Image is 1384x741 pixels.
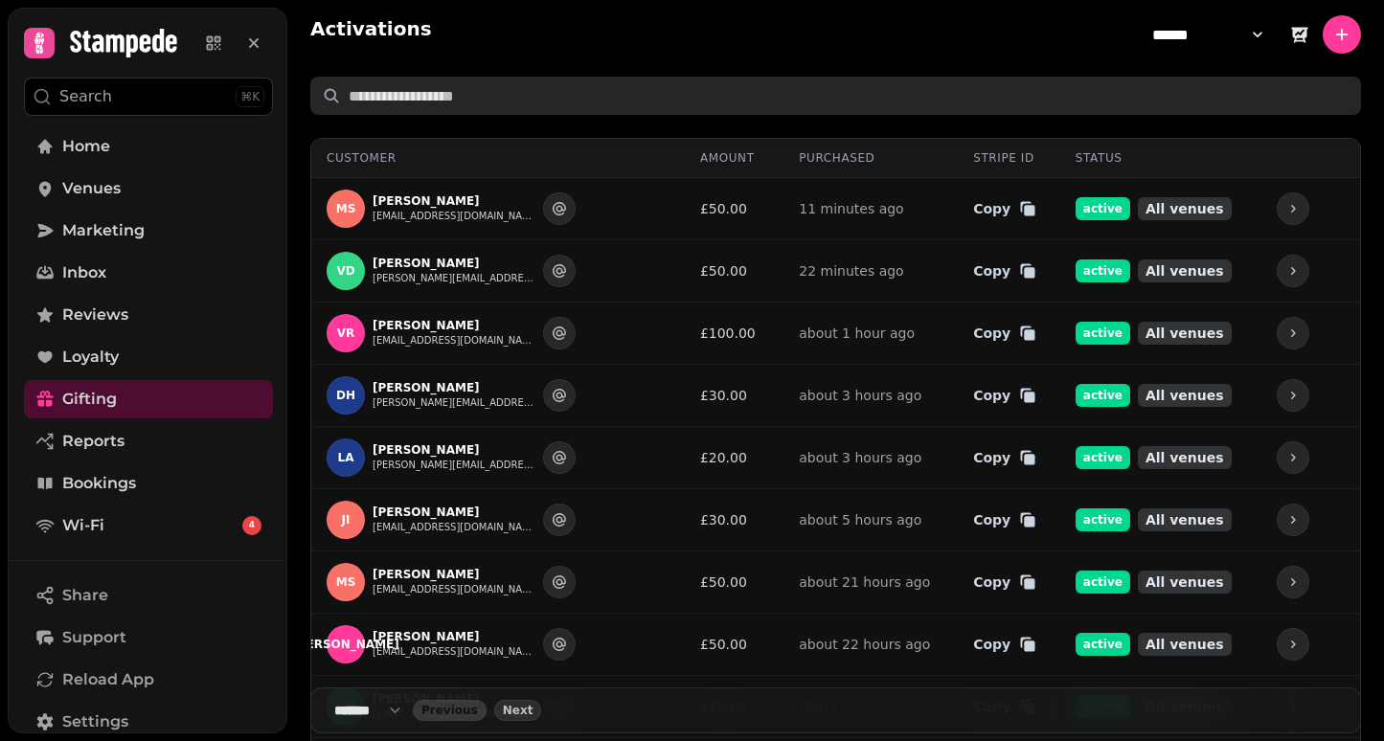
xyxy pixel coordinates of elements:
a: Home [24,127,273,166]
button: more [1277,441,1309,474]
span: JI [342,513,351,527]
button: Reload App [24,661,273,699]
a: Reviews [24,296,273,334]
div: Amount [700,150,768,166]
button: [PERSON_NAME][EMAIL_ADDRESS][DOMAIN_NAME] [373,395,535,411]
button: Copy [973,324,1037,343]
nav: Pagination [310,687,1361,733]
a: about 3 hours ago [799,450,921,465]
button: Send to [543,192,576,225]
a: Wi-Fi4 [24,506,273,545]
button: Send to [543,441,576,474]
button: Send to [543,566,576,598]
button: Search⌘K [24,78,273,116]
button: back [413,700,487,721]
a: Settings [24,703,273,741]
button: Send to [543,255,576,287]
button: more [1277,566,1309,598]
p: [PERSON_NAME] [373,567,535,582]
a: about 21 hours ago [799,574,930,590]
div: £30.00 [700,386,768,405]
span: Loyalty [62,346,119,369]
span: All venues [1138,197,1232,220]
p: [PERSON_NAME] [373,193,535,209]
button: Send to [543,628,576,661]
h2: Activations [310,15,432,54]
button: Copy [973,448,1037,467]
span: Reviews [62,303,128,326]
span: Reports [62,430,125,453]
span: LA [338,451,354,464]
button: more [1277,317,1309,349]
div: Stripe ID [973,150,1045,166]
a: 22 minutes ago [799,263,903,279]
button: Send to [543,317,576,349]
div: Customer [327,150,669,166]
button: Copy [973,510,1037,529]
div: ⌘K [236,86,264,107]
div: £100.00 [700,324,768,343]
button: [EMAIL_ADDRESS][DOMAIN_NAME] [373,333,535,348]
span: active [1076,446,1130,469]
span: Support [62,626,126,649]
button: Copy [973,261,1037,281]
button: [PERSON_NAME][EMAIL_ADDRESS][DOMAIN_NAME] [373,458,535,473]
button: [PERSON_NAME][EMAIL_ADDRESS][PERSON_NAME][DOMAIN_NAME] [373,271,535,286]
span: active [1076,259,1130,282]
span: All venues [1138,508,1232,531]
button: Send to [543,379,576,412]
span: active [1076,508,1130,531]
a: 11 minutes ago [799,201,903,216]
span: Settings [62,710,128,733]
p: Search [59,85,112,108]
button: Send to [543,504,576,536]
span: Bookings [62,472,136,495]
span: All venues [1138,259,1232,282]
a: about 5 hours ago [799,512,921,528]
span: Inbox [62,261,106,284]
a: Reports [24,422,273,460]
button: more [1277,504,1309,536]
p: [PERSON_NAME] [373,505,535,520]
div: £50.00 [700,635,768,654]
span: 4 [249,519,255,532]
span: Home [62,135,110,158]
span: All venues [1138,571,1232,594]
span: MS [336,575,356,589]
a: about 1 hour ago [799,326,915,341]
div: Status [1076,150,1246,166]
span: Reload App [62,668,154,691]
button: Copy [973,199,1037,218]
p: [PERSON_NAME] [373,442,535,458]
button: more [1277,379,1309,412]
div: £20.00 [700,448,768,467]
div: £50.00 [700,199,768,218]
a: Loyalty [24,338,273,376]
a: Marketing [24,212,273,250]
span: active [1076,322,1130,345]
p: [PERSON_NAME] [373,318,535,333]
a: about 3 hours ago [799,388,921,403]
span: All venues [1138,633,1232,656]
button: Support [24,618,273,657]
div: £50.00 [700,261,768,281]
span: DH [336,389,355,402]
a: Venues [24,169,273,208]
button: more [1277,628,1309,661]
button: Copy [973,573,1037,592]
span: active [1076,633,1130,656]
button: [EMAIL_ADDRESS][DOMAIN_NAME] [373,209,535,224]
p: [PERSON_NAME] [373,256,535,271]
button: [EMAIL_ADDRESS][DOMAIN_NAME] [373,582,535,597]
span: Venues [62,177,121,200]
span: VR [337,326,355,340]
button: Copy [973,386,1037,405]
button: more [1277,255,1309,287]
span: All venues [1138,446,1232,469]
span: active [1076,197,1130,220]
button: [EMAIL_ADDRESS][DOMAIN_NAME] [373,520,535,535]
span: [PERSON_NAME] [292,638,399,651]
span: VD [336,264,354,278]
span: Share [62,584,108,607]
a: Gifting [24,380,273,418]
